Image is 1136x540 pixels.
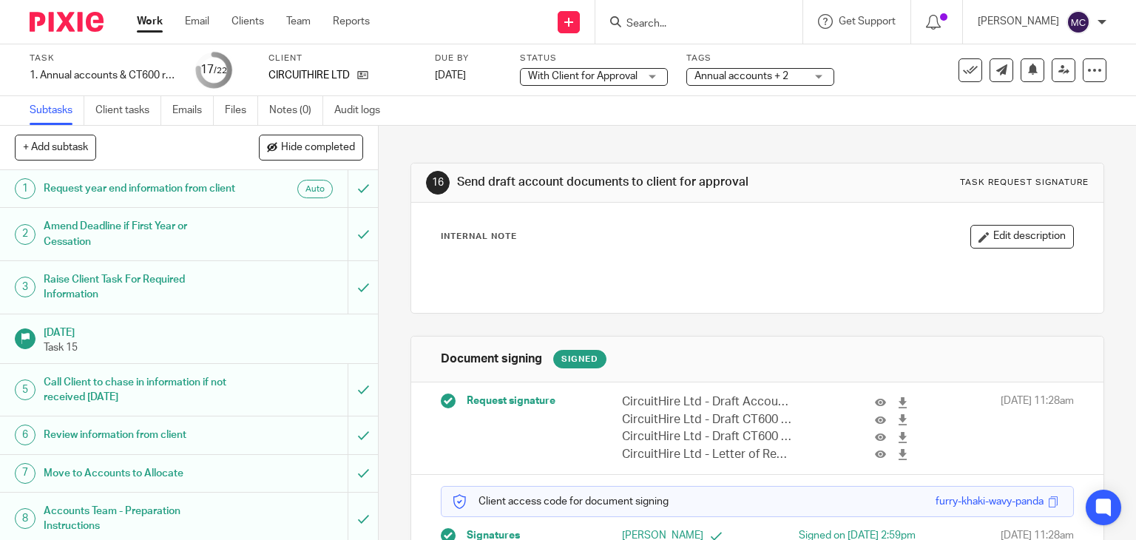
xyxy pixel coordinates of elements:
[95,96,161,125] a: Client tasks
[622,394,794,411] p: CircuitHire Ltd - Draft Accounts 2025 YE.pdf
[281,142,355,154] span: Hide completed
[970,225,1074,249] button: Edit description
[694,71,788,81] span: Annual accounts + 2
[435,70,466,81] span: [DATE]
[30,68,177,83] div: 1. Annual accounts & CT600 return
[15,379,35,400] div: 5
[259,135,363,160] button: Hide completed
[44,340,363,355] p: Task 15
[426,171,450,195] div: 16
[334,96,391,125] a: Audit logs
[936,494,1044,509] div: furry-khaki-wavy-panda
[978,14,1059,29] p: [PERSON_NAME]
[441,351,542,367] h1: Document signing
[44,371,237,409] h1: Call Client to chase in information if not received [DATE]
[297,180,333,198] div: Auto
[15,224,35,245] div: 2
[44,424,237,446] h1: Review information from client
[435,53,501,64] label: Due by
[1001,394,1074,463] span: [DATE] 11:28am
[269,96,323,125] a: Notes (0)
[231,14,264,29] a: Clients
[553,350,606,368] div: Signed
[225,96,258,125] a: Files
[528,71,638,81] span: With Client for Approval
[15,463,35,484] div: 7
[185,14,209,29] a: Email
[44,178,237,200] h1: Request year end information from client
[44,500,237,538] h1: Accounts Team - Preparation Instructions
[839,16,896,27] span: Get Support
[44,322,363,340] h1: [DATE]
[960,177,1089,189] div: Task request signature
[625,18,758,31] input: Search
[15,508,35,529] div: 8
[268,68,350,83] p: CIRCUITHIRE LTD
[457,175,788,190] h1: Send draft account documents to client for approval
[44,215,237,253] h1: Amend Deadline if First Year or Cessation
[15,277,35,297] div: 3
[30,68,177,83] div: 1. Annual accounts &amp; CT600 return
[15,425,35,445] div: 6
[622,411,794,428] p: CircuitHire Ltd - Draft CT600 (1st period) 2025 YE.pdf
[333,14,370,29] a: Reports
[622,428,794,445] p: CircuitHire Ltd - Draft CT600 (2nd period) 2025 YE.pdf
[214,67,227,75] small: /22
[137,14,163,29] a: Work
[44,462,237,485] h1: Move to Accounts to Allocate
[268,53,416,64] label: Client
[44,269,237,306] h1: Raise Client Task For Required Information
[286,14,311,29] a: Team
[467,394,555,408] span: Request signature
[200,61,227,78] div: 17
[520,53,668,64] label: Status
[172,96,214,125] a: Emails
[1066,10,1090,34] img: svg%3E
[30,53,177,64] label: Task
[15,178,35,199] div: 1
[686,53,834,64] label: Tags
[622,446,794,463] p: CircuitHire Ltd - Letter of Representation 2025 YE.pdf
[453,494,669,509] p: Client access code for document signing
[30,12,104,32] img: Pixie
[15,135,96,160] button: + Add subtask
[441,231,517,243] p: Internal Note
[30,96,84,125] a: Subtasks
